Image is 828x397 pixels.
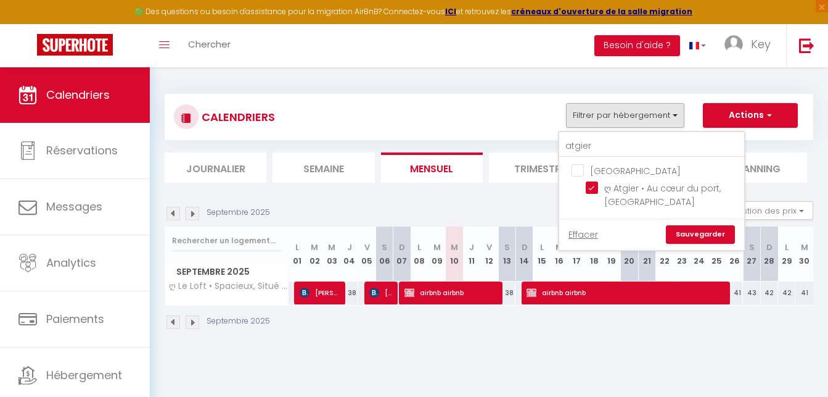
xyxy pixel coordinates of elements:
th: 26 [726,227,743,282]
img: ... [724,35,743,54]
abbr: L [663,241,666,253]
span: Analytics [46,255,96,270]
abbr: S [749,241,755,253]
th: 02 [306,227,323,282]
th: 28 [761,227,778,282]
th: 04 [341,227,358,282]
a: créneaux d'ouverture de la salle migration [511,6,692,17]
th: 18 [586,227,603,282]
button: Actions [703,103,798,128]
span: Hébergement [46,367,122,383]
div: 38 [498,282,515,304]
th: 20 [621,227,638,282]
abbr: D [522,241,528,253]
abbr: M [311,241,318,253]
p: Septembre 2025 [207,316,270,327]
th: 03 [323,227,340,282]
th: 13 [498,227,515,282]
span: airbnb airbnb [527,281,722,304]
li: Journalier [165,153,266,183]
div: 41 [726,282,743,304]
div: 41 [795,282,813,304]
input: Rechercher un logement... [172,230,281,252]
abbr: L [417,241,421,253]
abbr: J [469,241,474,253]
abbr: V [732,241,737,253]
span: Chercher [188,38,231,51]
span: Key [751,36,771,52]
th: 29 [778,227,795,282]
th: 14 [515,227,533,282]
th: 10 [446,227,463,282]
th: 22 [655,227,673,282]
a: Sauvegarder [666,225,735,244]
th: 27 [743,227,760,282]
span: Messages [46,199,102,214]
th: 05 [358,227,375,282]
abbr: D [644,241,650,253]
th: 06 [375,227,393,282]
p: Septembre 2025 [207,207,270,219]
abbr: L [540,241,544,253]
button: Filtrer par hébergement [566,103,684,128]
abbr: L [785,241,789,253]
th: 21 [638,227,655,282]
th: 17 [568,227,586,282]
th: 23 [673,227,691,282]
button: Gestion des prix [721,201,813,220]
abbr: J [347,241,352,253]
th: 11 [463,227,480,282]
li: Planning [705,153,807,183]
th: 12 [481,227,498,282]
li: Semaine [273,153,374,183]
abbr: M [433,241,441,253]
a: ... Key [715,24,786,67]
th: 24 [691,227,708,282]
abbr: L [295,241,299,253]
button: Ouvrir le widget de chat LiveChat [10,5,47,42]
abbr: J [592,241,597,253]
img: logout [799,38,814,53]
abbr: M [573,241,581,253]
span: Paiements [46,311,104,327]
abbr: S [626,241,632,253]
th: 16 [551,227,568,282]
li: Trimestre [489,153,591,183]
div: Filtrer par hébergement [558,131,745,251]
span: Calendriers [46,87,110,102]
abbr: M [801,241,808,253]
a: Chercher [179,24,240,67]
th: 30 [795,227,813,282]
span: ღ Le Loft • Spacieux, Situé au cœur de [GEOGRAPHIC_DATA] [167,282,290,291]
abbr: V [609,241,615,253]
th: 08 [411,227,428,282]
div: 38 [341,282,358,304]
th: 07 [393,227,411,282]
th: 01 [289,227,306,282]
input: Rechercher un logement... [559,135,744,157]
span: airbnb airbnb [404,281,496,304]
th: 19 [603,227,620,282]
div: 43 [743,282,760,304]
button: Besoin d'aide ? [594,35,680,56]
th: 25 [708,227,726,282]
abbr: M [678,241,686,253]
abbr: V [486,241,492,253]
abbr: D [399,241,405,253]
span: [PERSON_NAME] [300,281,340,304]
abbr: J [715,241,719,253]
span: ღ Atgier • Au cœur du port, [GEOGRAPHIC_DATA] [604,182,721,208]
a: ICI [445,6,456,17]
abbr: M [695,241,703,253]
h3: CALENDRIERS [199,103,275,131]
abbr: S [504,241,510,253]
div: 42 [778,282,795,304]
abbr: M [328,241,335,253]
span: Septembre 2025 [165,263,288,281]
span: [PERSON_NAME] [369,281,392,304]
abbr: S [382,241,387,253]
abbr: M [451,241,458,253]
th: 15 [533,227,551,282]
